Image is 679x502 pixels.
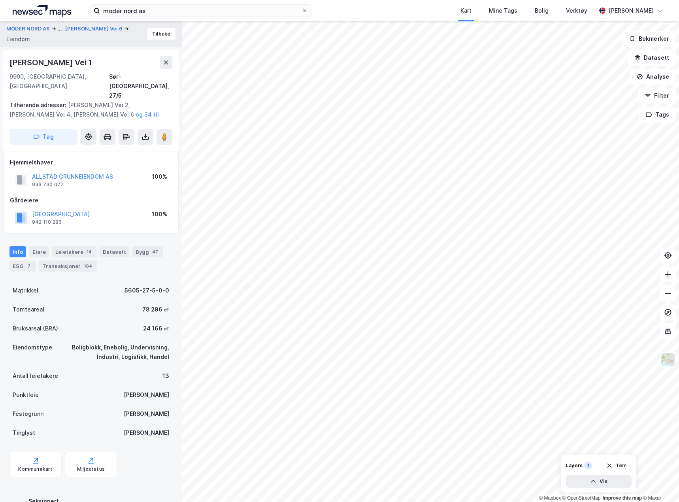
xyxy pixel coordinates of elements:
div: 47 [151,248,160,256]
button: MODER NORD AS [6,24,51,34]
div: 7 [25,262,33,270]
div: Mine Tags [489,6,517,15]
div: [PERSON_NAME] Vei 2, [PERSON_NAME] Vei 4, [PERSON_NAME] Vei 6 [9,100,166,119]
div: Miljøstatus [77,466,105,472]
div: Sør-[GEOGRAPHIC_DATA], 27/5 [109,72,172,100]
img: Z [660,352,675,367]
div: [PERSON_NAME] [124,428,169,438]
button: Filter [638,88,676,104]
button: Bokmerker [622,31,676,47]
div: Tinglyst [13,428,35,438]
button: [PERSON_NAME] Vei 6 [65,25,124,33]
a: Improve this map [603,495,642,501]
button: Analyse [630,69,676,85]
div: Eiendom [6,34,30,44]
button: Tilbake [147,28,175,40]
div: Verktøy [566,6,587,15]
a: OpenStreetMap [562,495,601,501]
div: Kart [460,6,472,15]
div: Hjemmelshaver [10,158,172,167]
button: Tags [639,107,676,123]
div: [PERSON_NAME] [124,390,169,400]
div: Layers [566,462,583,469]
div: Bruksareal (BRA) [13,324,58,333]
div: Leietakere [52,246,96,257]
div: Tomteareal [13,305,44,314]
div: 942 110 286 [32,219,62,225]
div: Bolig [535,6,549,15]
div: Punktleie [13,390,39,400]
div: 78 296 ㎡ [142,305,169,314]
div: ... [57,24,62,34]
div: Info [9,246,26,257]
div: 13 [162,371,169,381]
div: 104 [82,262,94,270]
div: Kommunekart [18,466,53,472]
a: Mapbox [539,495,561,501]
div: [PERSON_NAME] [124,409,169,419]
div: Gårdeiere [10,196,172,205]
div: ESG [9,260,36,272]
div: 9900, [GEOGRAPHIC_DATA], [GEOGRAPHIC_DATA] [9,72,109,100]
div: 14 [85,248,93,256]
div: Eiere [29,246,49,257]
input: Søk på adresse, matrikkel, gårdeiere, leietakere eller personer [100,5,302,17]
div: Datasett [100,246,129,257]
button: Tag [9,129,77,145]
button: Tøm [601,459,632,472]
div: 100% [152,209,167,219]
div: Festegrunn [13,409,43,419]
div: Matrikkel [13,286,38,295]
div: Kontrollprogram for chat [639,464,679,502]
iframe: Chat Widget [639,464,679,502]
div: Eiendomstype [13,343,52,352]
div: Boligblokk, Enebolig, Undervisning, Industri, Logistikk, Handel [62,343,169,362]
div: 1 [584,462,592,470]
img: logo.a4113a55bc3d86da70a041830d287a7e.svg [13,5,71,17]
div: Bygg [132,246,163,257]
button: Datasett [628,50,676,66]
div: 5605-27-5-0-0 [124,286,169,295]
div: Antall leietakere [13,371,58,381]
button: Vis [566,475,632,488]
div: 933 730 077 [32,181,64,188]
div: [PERSON_NAME] [609,6,654,15]
div: Transaksjoner [39,260,97,272]
div: 24 166 ㎡ [143,324,169,333]
div: 100% [152,172,167,181]
span: Tilhørende adresser: [9,102,68,108]
div: [PERSON_NAME] Vei 1 [9,56,94,69]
